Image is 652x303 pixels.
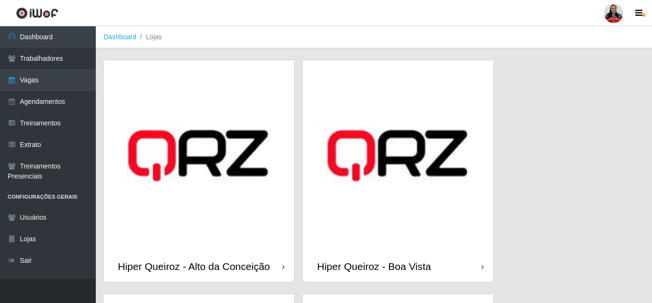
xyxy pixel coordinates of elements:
[118,260,270,272] div: Hiper Queiroz - Alto da Conceição
[317,260,431,272] div: Hiper Queiroz - Boa Vista
[303,60,493,282] a: Hiper Queiroz - Boa Vista
[137,32,162,42] li: Lojas
[103,33,137,41] a: Dashboard
[16,7,58,19] img: CoreUI Logo
[96,26,652,48] nav: breadcrumb
[103,60,294,282] a: Hiper Queiroz - Alto da Conceição
[303,60,493,251] img: cardImg
[103,60,294,251] img: cardImg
